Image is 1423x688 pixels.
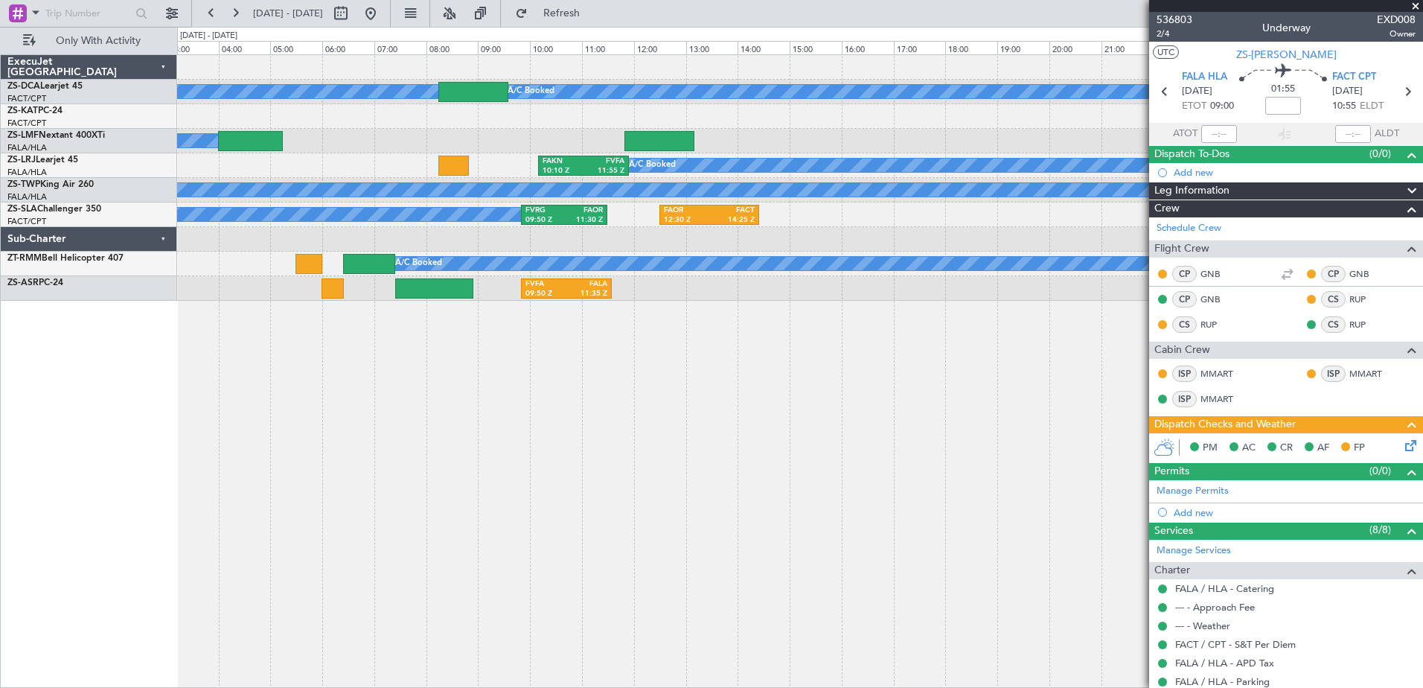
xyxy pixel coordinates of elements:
div: ISP [1172,366,1197,382]
div: 09:50 Z [525,215,564,226]
div: 09:00 [478,41,530,54]
div: 11:55 Z [583,166,624,176]
div: ISP [1321,366,1346,382]
span: (0/0) [1369,463,1391,479]
div: ISP [1172,391,1197,407]
div: 14:00 [738,41,790,54]
span: CR [1280,441,1293,456]
button: UTC [1153,45,1179,59]
a: MMART [1349,367,1383,380]
div: A/C Booked [508,80,554,103]
div: FAOR [564,206,603,216]
a: FALA / HLA - Parking [1175,675,1270,688]
a: FACT/CPT [7,216,46,227]
a: ZS-SLAChallenger 350 [7,205,101,214]
a: ZS-LRJLearjet 45 [7,156,78,165]
div: CP [1172,266,1197,282]
div: CP [1172,291,1197,308]
div: 12:30 Z [664,215,709,226]
span: Leg Information [1154,182,1229,200]
div: FVFA [525,279,566,290]
span: Flight Crew [1154,241,1209,258]
div: 14:25 Z [709,215,755,226]
div: 21:00 [1101,41,1154,54]
div: 09:50 Z [525,289,566,299]
span: Dispatch To-Dos [1154,146,1229,163]
div: 17:00 [894,41,946,54]
div: FALA [566,279,607,290]
span: ELDT [1360,99,1384,114]
span: ZS-KAT [7,106,38,115]
span: ZS-DCA [7,82,40,91]
a: GNB [1200,293,1234,306]
div: A/C Booked [629,154,676,176]
div: FVFA [583,156,624,167]
a: --- - Weather [1175,619,1230,632]
span: Permits [1154,463,1189,480]
span: Cabin Crew [1154,342,1210,359]
a: ZT-RMMBell Helicopter 407 [7,254,124,263]
span: 01:55 [1271,82,1295,97]
a: ZS-LMFNextant 400XTi [7,131,105,140]
a: ZS-KATPC-24 [7,106,63,115]
div: CS [1172,316,1197,333]
div: 08:00 [426,41,479,54]
div: FACT [709,206,755,216]
div: 15:00 [790,41,842,54]
span: EXD008 [1377,12,1416,28]
span: AC [1242,441,1256,456]
a: ZS-DCALearjet 45 [7,82,83,91]
span: 536803 [1157,12,1192,28]
a: FALA/HLA [7,167,47,178]
a: --- - Approach Fee [1175,601,1255,614]
span: Services [1154,523,1193,540]
div: 11:35 Z [566,289,607,299]
div: [DATE] - [DATE] [180,30,237,42]
a: RUP [1349,293,1383,306]
a: FACT/CPT [7,93,46,104]
a: Schedule Crew [1157,221,1221,236]
a: RUP [1349,318,1383,331]
span: Refresh [531,8,593,19]
div: 10:10 Z [543,166,583,176]
span: ATOT [1173,127,1197,141]
span: AF [1317,441,1329,456]
span: FACT CPT [1332,70,1376,85]
a: FACT / CPT - S&T Per Diem [1175,638,1296,651]
span: Only With Activity [39,36,157,46]
span: ZS-TWP [7,180,40,189]
span: ALDT [1375,127,1399,141]
a: Manage Services [1157,544,1231,558]
div: FVRG [525,206,564,216]
a: GNB [1349,267,1383,281]
a: FALA / HLA - APD Tax [1175,657,1274,669]
a: FALA / HLA - Catering [1175,582,1274,595]
div: 03:00 [167,41,219,54]
span: 10:55 [1332,99,1356,114]
button: Only With Activity [16,29,162,53]
span: 2/4 [1157,28,1192,40]
span: (8/8) [1369,522,1391,538]
div: CS [1321,316,1346,333]
div: 20:00 [1049,41,1101,54]
span: FP [1354,441,1365,456]
div: 16:00 [842,41,894,54]
div: 13:00 [686,41,738,54]
span: ZT-RMM [7,254,42,263]
input: Trip Number [45,2,131,25]
span: [DATE] [1182,84,1212,99]
span: Crew [1154,200,1180,217]
button: Refresh [508,1,598,25]
span: Charter [1154,562,1190,579]
a: ZS-ASRPC-24 [7,278,63,287]
a: FALA/HLA [7,191,47,203]
div: CS [1321,291,1346,308]
div: CP [1321,266,1346,282]
div: 06:00 [322,41,374,54]
div: A/C Booked [395,252,442,275]
div: 11:00 [582,41,634,54]
span: [DATE] - [DATE] [253,7,323,20]
div: FAKN [543,156,583,167]
a: FACT/CPT [7,118,46,129]
span: Owner [1377,28,1416,40]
